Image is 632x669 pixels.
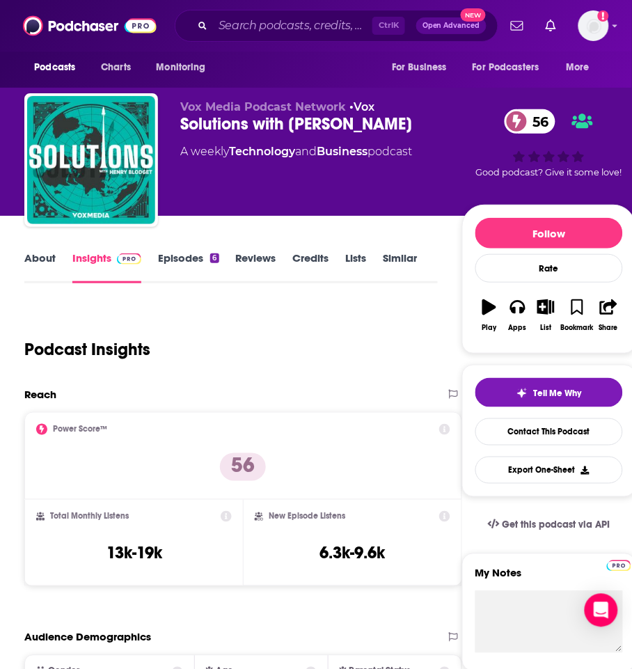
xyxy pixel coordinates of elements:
[578,10,609,41] button: Show profile menu
[156,58,205,77] span: Monitoring
[475,378,623,407] button: tell me why sparkleTell Me Why
[92,54,139,81] a: Charts
[560,290,594,340] button: Bookmark
[532,290,560,340] button: List
[384,251,418,283] a: Similar
[475,457,623,484] button: Export One-Sheet
[24,631,151,644] h2: Audience Demographics
[557,54,608,81] button: open menu
[516,388,528,399] img: tell me why sparkle
[422,22,480,29] span: Open Advanced
[53,425,107,434] h2: Power Score™
[505,109,555,134] a: 56
[475,218,623,249] button: Follow
[34,58,75,77] span: Podcasts
[24,339,150,360] h1: Podcast Insights
[594,290,623,340] button: Share
[578,10,609,41] img: User Profile
[509,324,527,332] div: Apps
[607,560,631,572] img: Podchaser Pro
[503,290,532,340] button: Apps
[475,567,623,591] label: My Notes
[229,145,295,158] a: Technology
[567,58,590,77] span: More
[293,251,329,283] a: Credits
[475,290,504,340] button: Play
[320,543,386,564] h3: 6.3k-9.6k
[210,253,219,263] div: 6
[24,388,56,401] h2: Reach
[540,14,562,38] a: Show notifications dropdown
[475,418,623,446] a: Contact This Podcast
[24,251,56,283] a: About
[505,14,529,38] a: Show notifications dropdown
[607,558,631,572] a: Pro website
[158,251,219,283] a: Episodes6
[220,453,266,481] p: 56
[106,543,162,564] h3: 13k-19k
[475,254,623,283] div: Rate
[236,251,276,283] a: Reviews
[213,15,372,37] input: Search podcasts, credits, & more...
[180,100,346,113] span: Vox Media Podcast Network
[464,54,560,81] button: open menu
[72,251,141,283] a: InsightsPodchaser Pro
[503,519,610,531] span: Get this podcast via API
[482,324,497,332] div: Play
[382,54,464,81] button: open menu
[461,8,486,22] span: New
[180,143,412,160] div: A weekly podcast
[598,10,609,22] svg: Add a profile image
[27,96,155,224] img: Solutions with Henry Blodget
[117,253,141,265] img: Podchaser Pro
[349,100,374,113] span: •
[416,17,487,34] button: Open AdvancedNew
[541,324,552,332] div: List
[101,58,131,77] span: Charts
[477,508,622,542] a: Get this podcast via API
[50,512,129,521] h2: Total Monthly Listens
[372,17,405,35] span: Ctrl K
[354,100,374,113] a: Vox
[533,388,581,399] span: Tell Me Why
[585,594,618,627] div: Open Intercom Messenger
[578,10,609,41] span: Logged in as ereardon
[146,54,223,81] button: open menu
[295,145,317,158] span: and
[175,10,498,42] div: Search podcasts, credits, & more...
[561,324,594,332] div: Bookmark
[346,251,367,283] a: Lists
[269,512,345,521] h2: New Episode Listens
[473,58,539,77] span: For Podcasters
[476,167,622,178] span: Good podcast? Give it some love!
[23,13,157,39] img: Podchaser - Follow, Share and Rate Podcasts
[392,58,447,77] span: For Business
[599,324,618,332] div: Share
[24,54,93,81] button: open menu
[519,109,555,134] span: 56
[317,145,368,158] a: Business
